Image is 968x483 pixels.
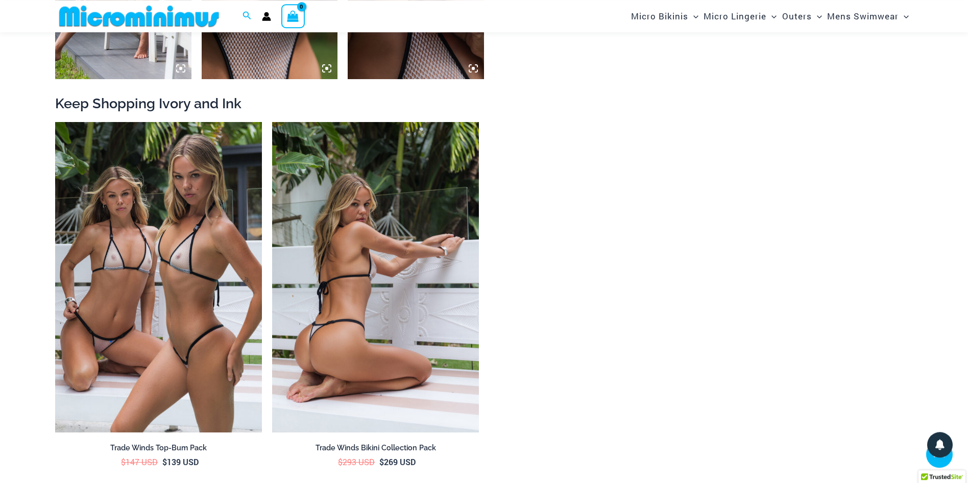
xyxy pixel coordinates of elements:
[121,456,126,467] span: $
[338,456,375,467] bdi: 293 USD
[704,3,766,29] span: Micro Lingerie
[162,456,167,467] span: $
[162,456,199,467] bdi: 139 USD
[766,3,777,29] span: Menu Toggle
[272,122,479,432] a: Collection Pack (1)Trade Winds IvoryInk 317 Top 469 Thong 11Trade Winds IvoryInk 317 Top 469 Thon...
[627,2,913,31] nav: Site Navigation
[243,10,252,23] a: Search icon link
[379,456,416,467] bdi: 269 USD
[55,122,262,432] img: Top Bum Pack (1)
[262,12,271,21] a: Account icon link
[272,443,479,456] a: Trade Winds Bikini Collection Pack
[782,3,812,29] span: Outers
[631,3,688,29] span: Micro Bikinis
[688,3,698,29] span: Menu Toggle
[780,3,825,29] a: OutersMenu ToggleMenu Toggle
[55,443,262,453] h2: Trade Winds Top-Bum Pack
[55,443,262,456] a: Trade Winds Top-Bum Pack
[812,3,822,29] span: Menu Toggle
[272,122,479,432] img: Trade Winds IvoryInk 317 Top 469 Thong 11
[628,3,701,29] a: Micro BikinisMenu ToggleMenu Toggle
[55,122,262,432] a: Top Bum Pack (1)Trade Winds IvoryInk 317 Top 453 Micro 03Trade Winds IvoryInk 317 Top 453 Micro 03
[281,4,305,28] a: View Shopping Cart, empty
[899,3,909,29] span: Menu Toggle
[121,456,158,467] bdi: 147 USD
[272,443,479,453] h2: Trade Winds Bikini Collection Pack
[701,3,779,29] a: Micro LingerieMenu ToggleMenu Toggle
[825,3,911,29] a: Mens SwimwearMenu ToggleMenu Toggle
[379,456,384,467] span: $
[55,5,223,28] img: MM SHOP LOGO FLAT
[338,456,343,467] span: $
[827,3,899,29] span: Mens Swimwear
[55,94,913,112] h2: Keep Shopping Ivory and Ink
